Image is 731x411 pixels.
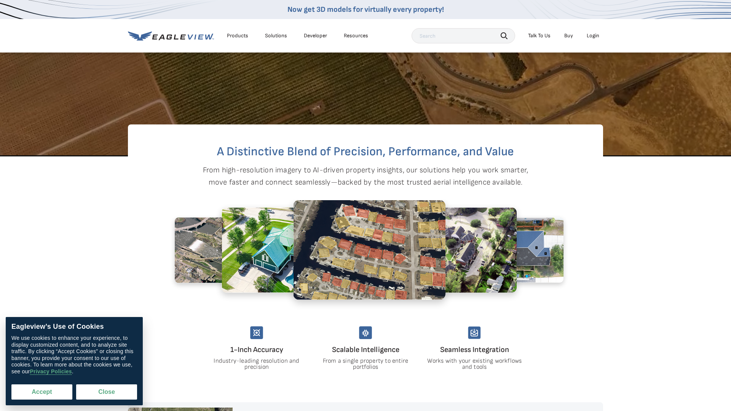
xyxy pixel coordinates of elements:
[587,32,599,39] div: Login
[387,207,517,293] img: 1.2.png
[564,32,573,39] a: Buy
[175,217,274,283] img: 3.2.png
[11,323,137,331] div: Eagleview’s Use of Cookies
[203,164,528,188] p: From high-resolution imagery to AI-driven property insights, our solutions help you work smarter,...
[287,5,444,14] a: Now get 3D models for virtually every property!
[359,326,372,339] img: scalable-intelligency.svg
[209,358,305,370] p: Industry-leading resolution and precision
[76,384,137,400] button: Close
[222,207,351,293] img: 4.2.png
[317,344,414,356] h4: Scalable Intelligence
[412,28,515,43] input: Search
[158,146,573,158] h2: A Distinctive Blend of Precision, Performance, and Value
[293,200,445,300] img: 5.2.png
[11,335,137,375] div: We use cookies to enhance your experience, to display customized content, and to analyze site tra...
[250,326,263,339] img: unmatched-accuracy.svg
[528,32,551,39] div: Talk To Us
[426,344,523,356] h4: Seamless Integration
[11,384,72,400] button: Accept
[265,32,287,39] div: Solutions
[468,326,481,339] img: seamless-integration.svg
[30,368,72,375] a: Privacy Policies
[304,32,327,39] a: Developer
[227,32,248,39] div: Products
[208,344,305,356] h4: 1-Inch Accuracy
[426,358,523,370] p: Works with your existing workflows and tools
[318,358,414,370] p: From a single property to entire portfolios
[344,32,368,39] div: Resources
